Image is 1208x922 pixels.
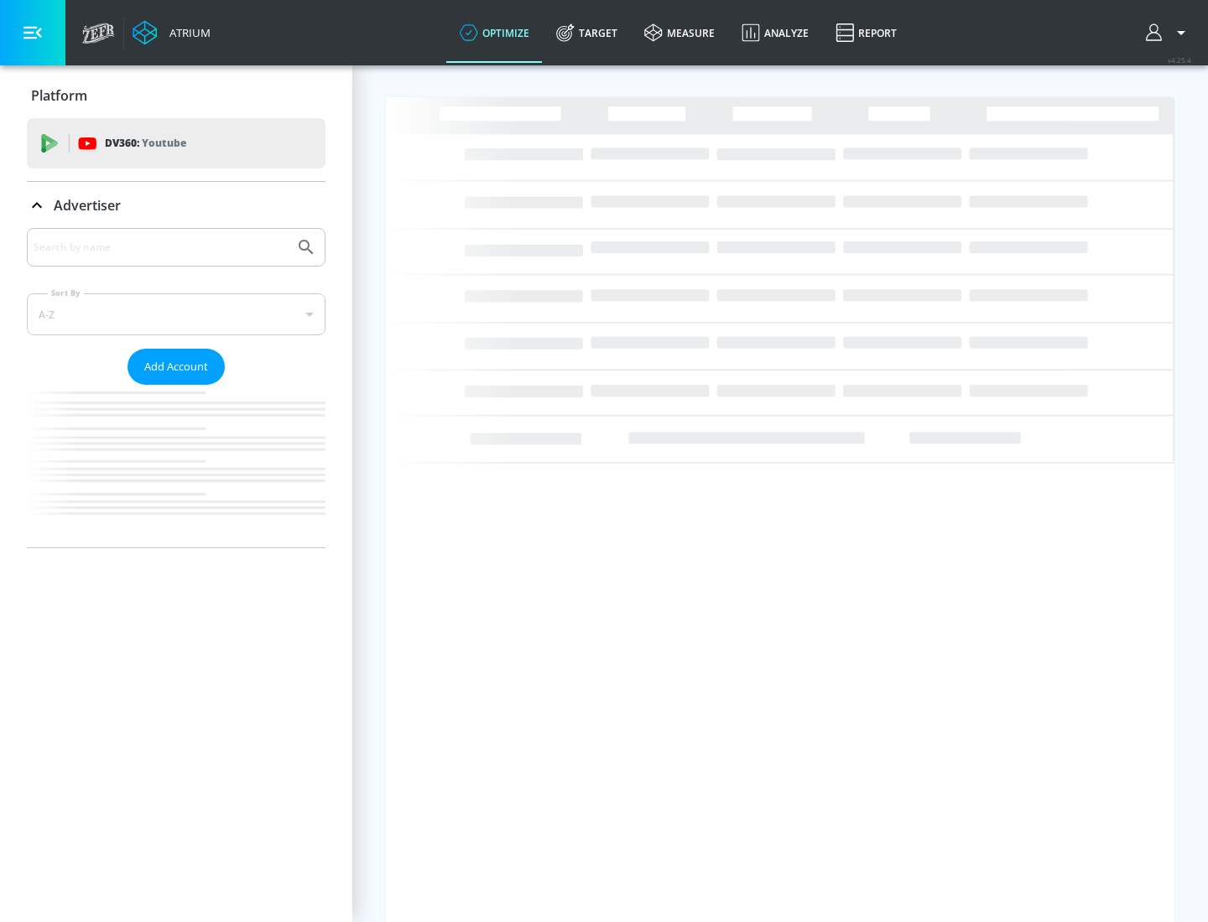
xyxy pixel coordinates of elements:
span: v 4.25.4 [1168,55,1191,65]
input: Search by name [34,236,288,258]
div: Advertiser [27,228,325,547]
div: Advertiser [27,182,325,229]
div: DV360: Youtube [27,118,325,168]
a: Atrium [133,20,211,45]
button: Add Account [128,349,225,385]
div: Atrium [163,25,211,40]
div: Platform [27,72,325,119]
a: measure [631,3,728,63]
div: A-Z [27,293,325,335]
span: Add Account [144,357,208,376]
a: Report [822,3,910,63]
p: Advertiser [54,196,121,215]
a: Analyze [728,3,822,63]
p: Platform [31,86,87,105]
nav: list of Advertiser [27,385,325,547]
label: Sort By [48,287,84,298]
p: Youtube [142,134,186,152]
p: DV360: [105,134,186,153]
a: Target [543,3,631,63]
a: optimize [446,3,543,63]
